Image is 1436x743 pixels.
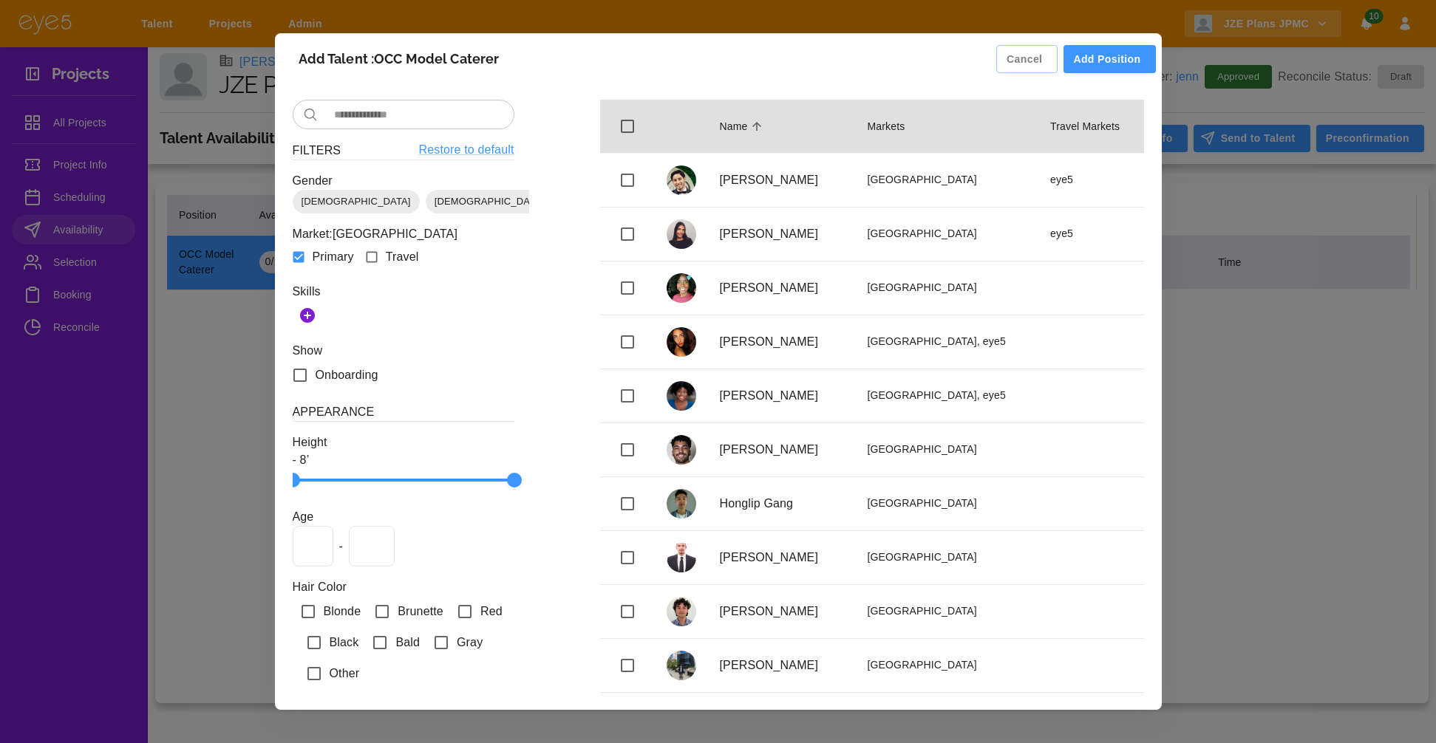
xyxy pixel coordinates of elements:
p: [PERSON_NAME] [720,441,844,459]
span: Primary [313,248,354,266]
h2: Add Talent : OCC Model Caterer [281,39,517,79]
img: Sharon Tonge [667,273,696,303]
img: Bruno Rodrigues [667,651,696,680]
img: Xavier Pena [667,165,696,195]
img: Jazzmin Smith [667,381,696,411]
p: Height [293,434,514,451]
img: Malik [667,435,696,465]
span: Gray [457,634,483,651]
button: Add Position [1064,45,1155,74]
p: Age [293,508,514,526]
span: Red [480,603,503,620]
th: Markets [856,100,1039,154]
img: Honglip Gang [667,489,696,518]
img: Carlos Peralta [667,543,696,572]
p: [PERSON_NAME] [720,387,844,405]
p: [PERSON_NAME] [720,171,844,189]
span: Other [330,665,360,682]
td: [GEOGRAPHIC_DATA] [856,530,1039,584]
a: Restore to default [419,141,514,160]
p: [PERSON_NAME] [720,279,844,297]
p: Hair Color [293,578,514,596]
button: Add Skills [293,301,322,330]
span: Brunette [398,603,443,620]
span: [DEMOGRAPHIC_DATA] [426,194,553,209]
p: - 8’ [293,451,514,469]
p: [PERSON_NAME] [720,603,844,620]
span: Travel [386,248,419,266]
p: Skills [293,283,514,301]
button: Cancel [996,45,1058,74]
div: [DEMOGRAPHIC_DATA] [293,190,420,213]
span: Blonde [324,603,361,620]
th: Travel Markets [1038,100,1143,154]
span: Bald [395,634,420,651]
h6: Appearance [293,403,514,422]
span: Black [330,634,359,651]
img: Sophie Sardari [667,327,696,357]
p: [PERSON_NAME] [720,333,844,351]
span: - [339,538,343,555]
td: [GEOGRAPHIC_DATA] [856,207,1039,261]
p: [PERSON_NAME] [720,549,844,566]
td: [GEOGRAPHIC_DATA] [856,476,1039,530]
span: Onboarding [316,366,378,384]
h6: Filters [293,141,341,160]
td: [GEOGRAPHIC_DATA], eye5 [856,315,1039,369]
td: [GEOGRAPHIC_DATA] [856,153,1039,207]
div: [DEMOGRAPHIC_DATA] [426,190,553,213]
p: [PERSON_NAME] [720,657,844,674]
td: [GEOGRAPHIC_DATA], eye5 [856,369,1039,422]
span: Name [720,117,767,135]
p: [PERSON_NAME] [720,225,844,243]
td: [GEOGRAPHIC_DATA] [856,422,1039,476]
td: [GEOGRAPHIC_DATA] [856,261,1039,315]
img: Victoria Giarraffa [667,219,696,249]
img: Mateo Thacher [667,597,696,626]
td: eye5 [1038,207,1143,261]
td: [GEOGRAPHIC_DATA] [856,638,1039,692]
p: Show [293,342,514,360]
span: [DEMOGRAPHIC_DATA] [293,194,420,209]
p: Honglip Gang [720,495,844,513]
p: Gender [293,172,514,190]
td: eye5 [1038,153,1143,207]
td: [GEOGRAPHIC_DATA] [856,584,1039,638]
p: Market: [GEOGRAPHIC_DATA] [293,225,514,243]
